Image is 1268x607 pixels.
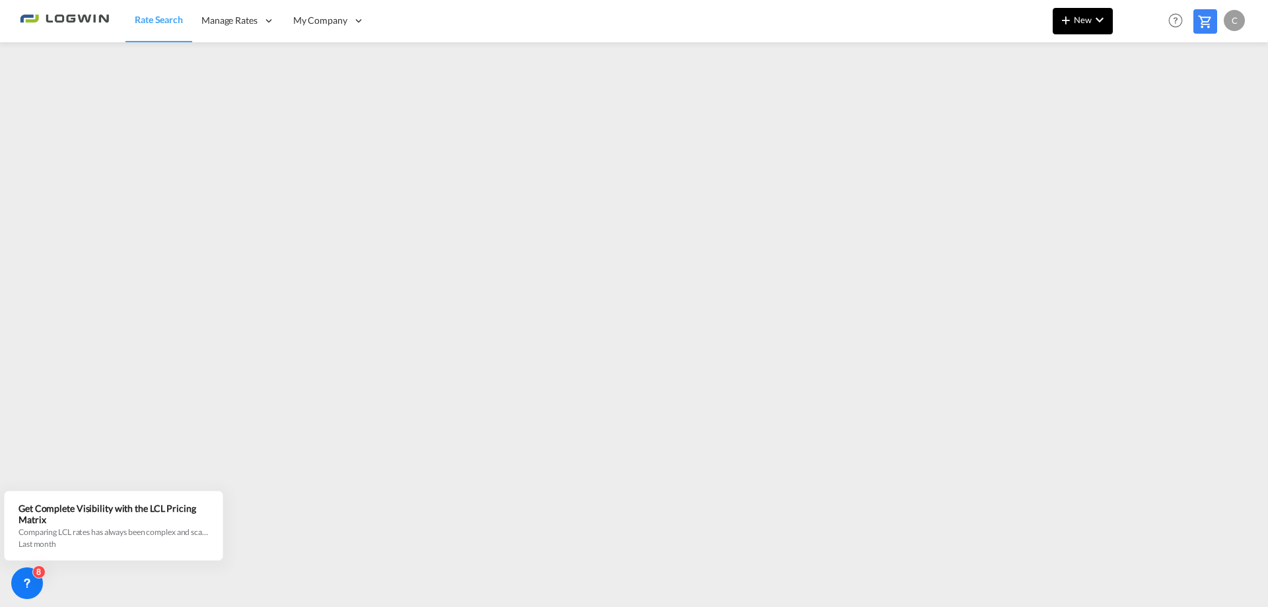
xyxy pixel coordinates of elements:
[20,6,109,36] img: 2761ae10d95411efa20a1f5e0282d2d7.png
[1164,9,1193,33] div: Help
[1053,8,1113,34] button: icon-plus 400-fgNewicon-chevron-down
[1058,12,1074,28] md-icon: icon-plus 400-fg
[1058,15,1108,25] span: New
[1092,12,1108,28] md-icon: icon-chevron-down
[1224,10,1245,31] div: C
[201,14,258,27] span: Manage Rates
[293,14,347,27] span: My Company
[1164,9,1187,32] span: Help
[135,14,183,25] span: Rate Search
